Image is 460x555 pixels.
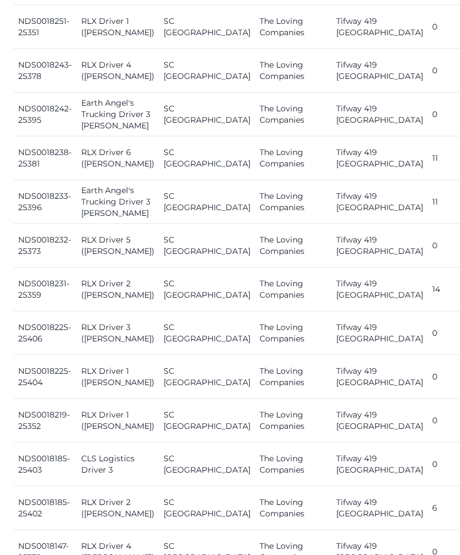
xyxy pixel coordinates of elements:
td: SC [GEOGRAPHIC_DATA] [159,487,255,531]
td: The Loving Companies [255,6,332,49]
td: NDS0018243-25378 [14,49,77,93]
td: RLX Driver 4 ([PERSON_NAME]) [77,49,159,93]
td: NDS0018219-25352 [14,399,77,443]
td: NDS0018238-25381 [14,137,77,181]
td: The Loving Companies [255,268,332,312]
td: NDS0018185-25402 [14,487,77,531]
td: RLX Driver 3 ([PERSON_NAME]) [77,312,159,356]
td: NDS0018231-25359 [14,268,77,312]
td: The Loving Companies [255,356,332,399]
td: The Loving Companies [255,399,332,443]
td: SC [GEOGRAPHIC_DATA] [159,356,255,399]
td: The Loving Companies [255,93,332,137]
td: Tifway 419 [GEOGRAPHIC_DATA] [332,399,428,443]
td: NDS0018242-25395 [14,93,77,137]
td: CLS Logistics Driver 3 [77,443,159,487]
td: SC [GEOGRAPHIC_DATA] [159,181,255,224]
td: SC [GEOGRAPHIC_DATA] [159,6,255,49]
td: Tifway 419 [GEOGRAPHIC_DATA] [332,224,428,268]
td: RLX Driver 6 ([PERSON_NAME]) [77,137,159,181]
td: The Loving Companies [255,312,332,356]
td: NDS0018251-25351 [14,6,77,49]
td: RLX Driver 1 ([PERSON_NAME]) [77,356,159,399]
td: NDS0018225-25404 [14,356,77,399]
td: NDS0018185-25403 [14,443,77,487]
td: The Loving Companies [255,49,332,93]
td: Tifway 419 [GEOGRAPHIC_DATA] [332,137,428,181]
td: SC [GEOGRAPHIC_DATA] [159,312,255,356]
td: SC [GEOGRAPHIC_DATA] [159,443,255,487]
td: SC [GEOGRAPHIC_DATA] [159,268,255,312]
td: SC [GEOGRAPHIC_DATA] [159,137,255,181]
td: Tifway 419 [GEOGRAPHIC_DATA] [332,93,428,137]
td: SC [GEOGRAPHIC_DATA] [159,224,255,268]
td: Tifway 419 [GEOGRAPHIC_DATA] [332,443,428,487]
td: RLX Driver 2 ([PERSON_NAME]) [77,268,159,312]
td: SC [GEOGRAPHIC_DATA] [159,93,255,137]
td: Tifway 419 [GEOGRAPHIC_DATA] [332,268,428,312]
td: The Loving Companies [255,443,332,487]
td: RLX Driver 1 ([PERSON_NAME]) [77,399,159,443]
td: The Loving Companies [255,224,332,268]
td: The Loving Companies [255,487,332,531]
td: Tifway 419 [GEOGRAPHIC_DATA] [332,356,428,399]
td: NDS0018232-25373 [14,224,77,268]
td: Earth Angel's Trucking Driver 3 [PERSON_NAME] [77,93,159,137]
td: The Loving Companies [255,137,332,181]
td: The Loving Companies [255,181,332,224]
td: RLX Driver 1 ([PERSON_NAME]) [77,6,159,49]
td: Tifway 419 [GEOGRAPHIC_DATA] [332,181,428,224]
td: Tifway 419 [GEOGRAPHIC_DATA] [332,487,428,531]
td: SC [GEOGRAPHIC_DATA] [159,49,255,93]
td: Tifway 419 [GEOGRAPHIC_DATA] [332,6,428,49]
td: Earth Angel's Trucking Driver 3 [PERSON_NAME] [77,181,159,224]
td: Tifway 419 [GEOGRAPHIC_DATA] [332,312,428,356]
td: Tifway 419 [GEOGRAPHIC_DATA] [332,49,428,93]
td: RLX Driver 2 ([PERSON_NAME]) [77,487,159,531]
td: RLX Driver 5 ([PERSON_NAME]) [77,224,159,268]
td: SC [GEOGRAPHIC_DATA] [159,399,255,443]
td: NDS0018233-25396 [14,181,77,224]
td: NDS0018225-25406 [14,312,77,356]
